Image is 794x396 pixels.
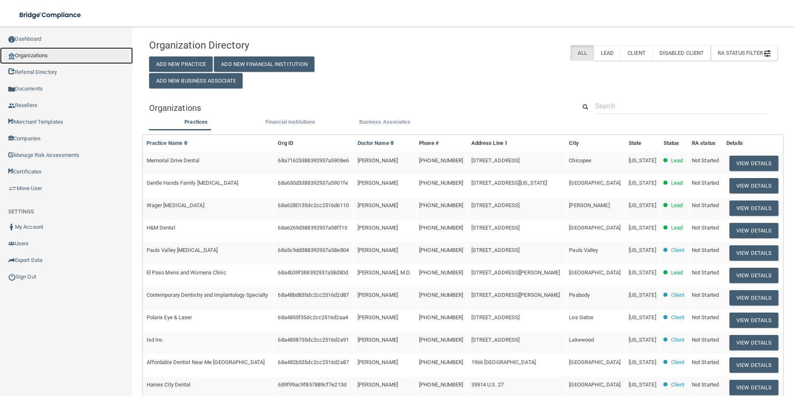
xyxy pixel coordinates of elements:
[147,157,199,164] span: Memorial Drive Dental
[723,135,783,152] th: Details
[569,180,620,186] span: [GEOGRAPHIC_DATA]
[471,202,520,208] span: [STREET_ADDRESS]
[358,292,398,298] span: [PERSON_NAME]
[471,337,520,343] span: [STREET_ADDRESS]
[620,45,652,61] label: Client
[147,381,191,388] span: Haines City Dental
[569,314,593,320] span: Los Gatos
[358,314,398,320] span: [PERSON_NAME]
[147,247,218,253] span: Pauls Valley [MEDICAL_DATA]
[671,200,683,210] p: Lead
[8,103,15,109] img: ic_reseller.de258add.png
[569,202,609,208] span: [PERSON_NAME]
[8,207,34,217] label: SETTINGS
[278,247,348,253] span: 68a5c9dd388392937a58e804
[8,273,16,281] img: ic_power_dark.7ecde6b1.png
[147,359,265,365] span: Affordable Dentist Near Me [GEOGRAPHIC_DATA]
[764,50,771,57] img: icon-filter@2x.21656d0b.png
[629,359,656,365] span: [US_STATE]
[419,381,463,388] span: [PHONE_NUMBER]
[248,117,333,127] label: Financial Institutions
[629,314,656,320] span: [US_STATE]
[419,292,463,298] span: [PHONE_NUMBER]
[692,180,719,186] span: Not Started
[729,313,778,328] button: View Details
[265,119,315,125] span: Financial Institutions
[692,269,719,276] span: Not Started
[660,135,689,152] th: Status
[652,45,711,61] label: Disabled Client
[147,140,188,146] a: Practice Name
[671,178,683,188] p: Lead
[629,292,656,298] span: [US_STATE]
[569,247,598,253] span: Pauls Valley
[419,269,463,276] span: [PHONE_NUMBER]
[729,290,778,306] button: View Details
[718,50,771,56] span: RA Status Filter
[358,381,398,388] span: [PERSON_NAME]
[692,292,719,298] span: Not Started
[8,257,15,264] img: icon-export.b9366987.png
[689,135,723,152] th: RA status
[278,314,348,320] span: 68a4855f35dc2cc2516d2aa4
[419,202,463,208] span: [PHONE_NUMBER]
[419,247,463,253] span: [PHONE_NUMBER]
[416,135,468,152] th: Phone #
[729,156,778,171] button: View Details
[243,117,338,129] li: Financial Institutions
[729,223,778,238] button: View Details
[358,337,398,343] span: [PERSON_NAME]
[278,225,347,231] span: 68a6269d388392937a58ff13
[214,56,314,72] button: Add New Financial Institution
[278,337,348,343] span: 68a4838735dc2cc2516d2a91
[468,135,566,152] th: Address Line 1
[147,202,204,208] span: Wager [MEDICAL_DATA]
[471,247,520,253] span: [STREET_ADDRESS]
[692,225,719,231] span: Not Started
[358,202,398,208] span: [PERSON_NAME]
[729,245,778,261] button: View Details
[569,269,620,276] span: [GEOGRAPHIC_DATA]
[419,225,463,231] span: [PHONE_NUMBER]
[671,268,683,278] p: Lead
[419,337,463,343] span: [PHONE_NUMBER]
[358,247,398,253] span: [PERSON_NAME]
[278,180,348,186] span: 68a630d3388392937a5901fe
[569,292,590,298] span: Peabody
[358,140,395,146] a: Doctor Name
[471,225,520,231] span: [STREET_ADDRESS]
[358,359,398,365] span: [PERSON_NAME]
[358,180,398,186] span: [PERSON_NAME]
[149,103,564,112] h5: Organizations
[692,247,719,253] span: Not Started
[149,117,243,129] li: Practices
[278,292,348,298] span: 68a48bd835dc2cc2516d2d87
[471,157,520,164] span: [STREET_ADDRESS]
[729,380,778,395] button: View Details
[147,180,238,186] span: Gentle Hands Family [MEDICAL_DATA]
[8,224,15,230] img: ic_user_dark.df1a06c3.png
[625,135,660,152] th: State
[278,202,348,208] span: 68a6280135dc2cc2516d6110
[569,157,591,164] span: Chicopee
[153,117,239,127] label: Practices
[278,381,346,388] span: 689f99ac9f857889cf7e213d
[471,359,536,365] span: 1966 [GEOGRAPHIC_DATA]
[8,53,15,59] img: organization-icon.f8decf85.png
[358,157,398,164] span: [PERSON_NAME]
[419,314,463,320] span: [PHONE_NUMBER]
[595,98,767,114] input: Search
[650,337,784,370] iframe: Drift Widget Chat Controller
[184,119,208,125] span: Practices
[569,225,620,231] span: [GEOGRAPHIC_DATA]
[471,292,560,298] span: [STREET_ADDRESS][PERSON_NAME]
[569,337,594,343] span: Lakewood
[692,381,719,388] span: Not Started
[692,314,719,320] span: Not Started
[358,225,398,231] span: [PERSON_NAME]
[566,135,625,152] th: City
[471,314,520,320] span: [STREET_ADDRESS]
[671,313,685,323] p: Client
[359,119,410,125] span: Business Associates
[8,36,15,43] img: ic_dashboard_dark.d01f4a41.png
